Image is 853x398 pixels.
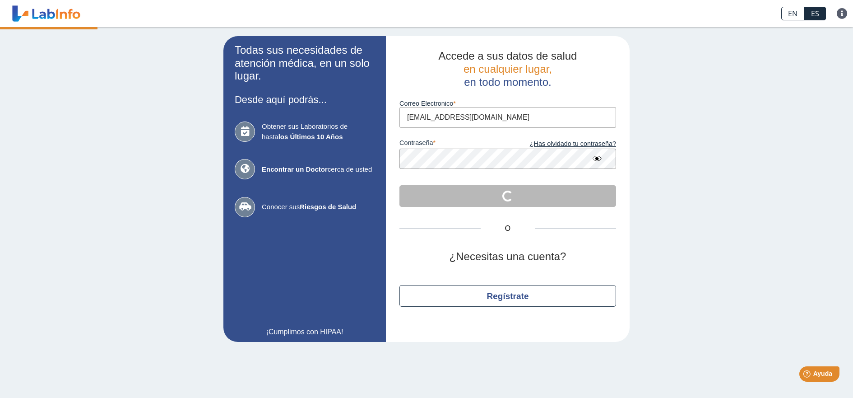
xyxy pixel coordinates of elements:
[464,63,552,75] span: en cualquier lugar,
[235,327,375,337] a: ¡Cumplimos con HIPAA!
[235,44,375,83] h2: Todas sus necesidades de atención médica, en un solo lugar.
[262,122,375,142] span: Obtener sus Laboratorios de hasta
[399,250,616,263] h2: ¿Necesitas una cuenta?
[481,223,535,234] span: O
[781,7,804,20] a: EN
[508,139,616,149] a: ¿Has olvidado tu contraseña?
[804,7,826,20] a: ES
[300,203,356,211] b: Riesgos de Salud
[278,133,343,140] b: los Últimos 10 Años
[439,50,577,62] span: Accede a sus datos de salud
[262,165,328,173] b: Encontrar un Doctor
[399,100,616,107] label: Correo Electronico
[262,164,375,175] span: cerca de usted
[235,94,375,105] h3: Desde aquí podrás...
[464,76,551,88] span: en todo momento.
[262,202,375,212] span: Conocer sus
[399,285,616,307] button: Regístrate
[773,363,843,388] iframe: Help widget launcher
[399,139,508,149] label: contraseña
